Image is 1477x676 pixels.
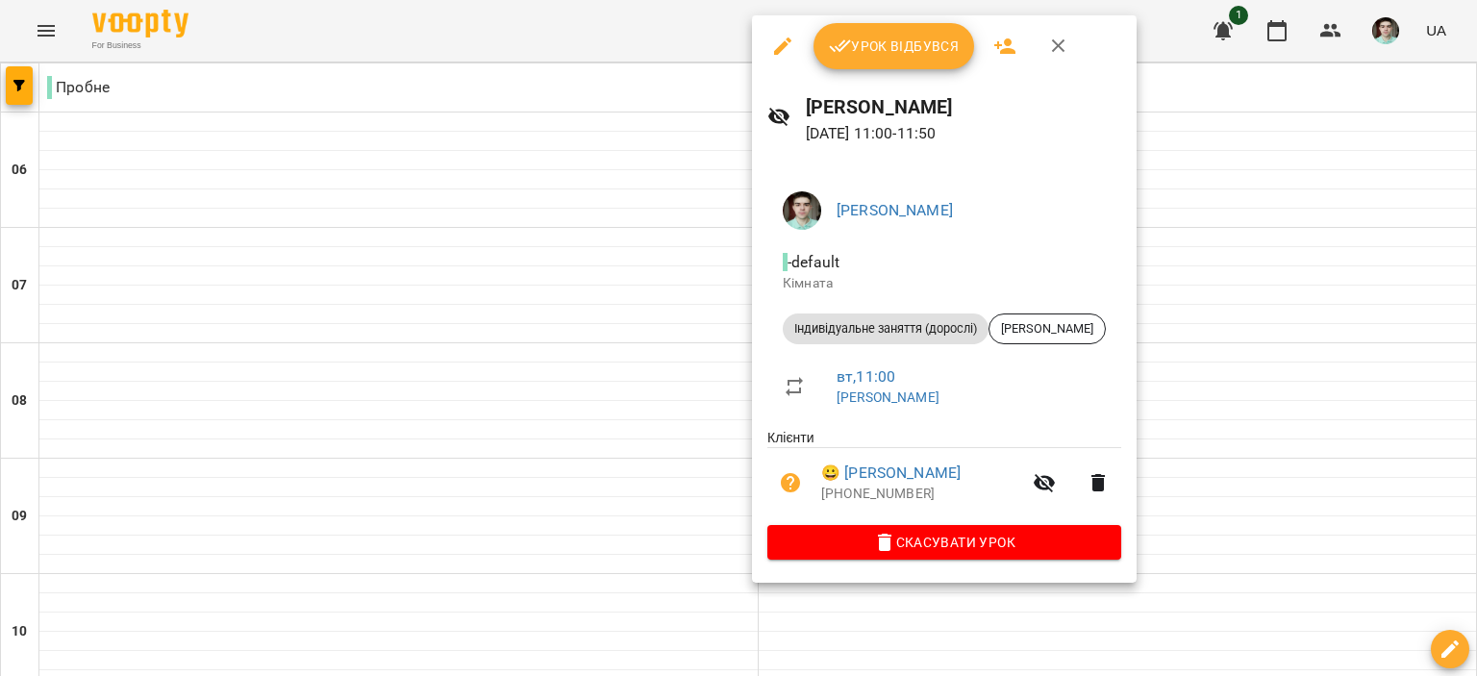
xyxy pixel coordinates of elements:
[989,320,1105,338] span: [PERSON_NAME]
[783,253,843,271] span: - default
[783,274,1106,293] p: Кімната
[821,485,1021,504] p: [PHONE_NUMBER]
[989,313,1106,344] div: [PERSON_NAME]
[806,92,1121,122] h6: [PERSON_NAME]
[837,201,953,219] a: [PERSON_NAME]
[767,525,1121,560] button: Скасувати Урок
[767,428,1121,524] ul: Клієнти
[806,122,1121,145] p: [DATE] 11:00 - 11:50
[783,531,1106,554] span: Скасувати Урок
[783,320,989,338] span: Індивідуальне заняття (дорослі)
[821,462,961,485] a: 😀 [PERSON_NAME]
[814,23,975,69] button: Урок відбувся
[783,191,821,230] img: 8482cb4e613eaef2b7d25a10e2b5d949.jpg
[767,460,814,506] button: Візит ще не сплачено. Додати оплату?
[837,367,895,386] a: вт , 11:00
[837,389,939,405] a: [PERSON_NAME]
[829,35,960,58] span: Урок відбувся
